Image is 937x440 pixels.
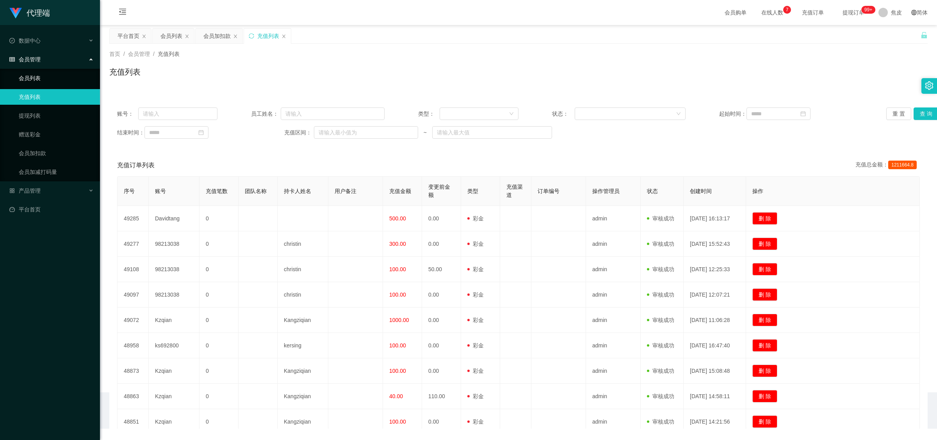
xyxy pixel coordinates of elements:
td: 0.00 [422,409,461,435]
span: 彩金 [467,266,484,272]
td: 0.00 [422,333,461,358]
i: 图标: setting [925,81,933,90]
span: 彩金 [467,292,484,298]
td: [DATE] 15:52:43 [684,231,746,257]
button: 删 除 [752,365,777,377]
i: 图标: check-circle-o [9,38,15,43]
span: 团队名称 [245,188,267,194]
td: 98213038 [149,257,200,282]
td: [DATE] 14:58:11 [684,384,746,409]
button: 删 除 [752,212,777,225]
td: 49108 [118,257,149,282]
i: 图标: unlock [921,32,928,39]
td: 0 [200,206,239,231]
i: 图标: close [142,34,146,39]
i: 图标: close [185,34,189,39]
td: Kangziqian [278,358,328,384]
td: 48851 [118,409,149,435]
span: 审核成功 [647,266,674,272]
a: 充值列表 [19,89,94,105]
sup: 1159 [861,6,875,14]
span: 账号： [117,110,138,118]
td: 49097 [118,282,149,308]
span: 产品管理 [9,188,41,194]
button: 删 除 [752,390,777,402]
td: admin [586,206,641,231]
span: 持卡人姓名 [284,188,311,194]
span: 彩金 [467,342,484,349]
span: 100.00 [389,419,406,425]
span: 充值渠道 [506,184,523,198]
span: 彩金 [467,393,484,399]
td: 0.00 [422,358,461,384]
span: 会员管理 [128,51,150,57]
td: 50.00 [422,257,461,282]
span: 充值金额 [389,188,411,194]
td: christin [278,282,328,308]
td: admin [586,257,641,282]
a: 会员列表 [19,70,94,86]
div: 会员列表 [160,29,182,43]
a: 会员加减打码量 [19,164,94,180]
td: 0 [200,308,239,333]
span: 会员管理 [9,56,41,63]
a: 提现列表 [19,108,94,123]
input: 请输入 [281,107,385,120]
i: 图标: table [9,57,15,62]
span: 充值订单列表 [117,161,155,170]
td: [DATE] 15:08:48 [684,358,746,384]
input: 请输入最大值 [432,126,552,139]
span: 充值订单 [798,10,828,15]
td: christin [278,257,328,282]
button: 删 除 [752,339,777,352]
i: 图标: calendar [800,111,806,116]
td: 0.00 [422,308,461,333]
td: 0.00 [422,282,461,308]
td: admin [586,409,641,435]
span: 100.00 [389,292,406,298]
span: 审核成功 [647,393,674,399]
span: 员工姓名： [251,110,281,118]
span: 提现订单 [839,10,868,15]
td: 0 [200,231,239,257]
span: 审核成功 [647,342,674,349]
span: 充值列表 [158,51,180,57]
span: 审核成功 [647,419,674,425]
div: 充值列表 [257,29,279,43]
button: 删 除 [752,314,777,326]
td: admin [586,358,641,384]
td: [DATE] 12:25:33 [684,257,746,282]
input: 请输入 [138,107,217,120]
td: 48958 [118,333,149,358]
td: Kzqian [149,308,200,333]
span: 彩金 [467,368,484,374]
td: [DATE] 16:47:40 [684,333,746,358]
span: 结束时间： [117,129,144,137]
td: [DATE] 16:13:17 [684,206,746,231]
div: 2021 [106,411,931,419]
td: 49277 [118,231,149,257]
span: 起始时间： [719,110,746,118]
td: 0 [200,282,239,308]
h1: 充值列表 [109,66,141,78]
td: Kzqian [149,358,200,384]
span: 订单编号 [538,188,559,194]
h1: 代理端 [27,0,50,25]
span: 彩金 [467,317,484,323]
button: 删 除 [752,288,777,301]
span: 序号 [124,188,135,194]
span: 300.00 [389,241,406,247]
button: 重 置 [886,107,911,120]
span: 审核成功 [647,368,674,374]
td: Kzqian [149,409,200,435]
span: 彩金 [467,419,484,425]
span: 用户备注 [335,188,356,194]
span: 操作管理员 [592,188,620,194]
a: 图标: dashboard平台首页 [9,202,94,217]
button: 删 除 [752,415,777,428]
span: 账号 [155,188,166,194]
td: Kangziqian [278,409,328,435]
td: 0.00 [422,231,461,257]
td: admin [586,384,641,409]
td: ks692800 [149,333,200,358]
